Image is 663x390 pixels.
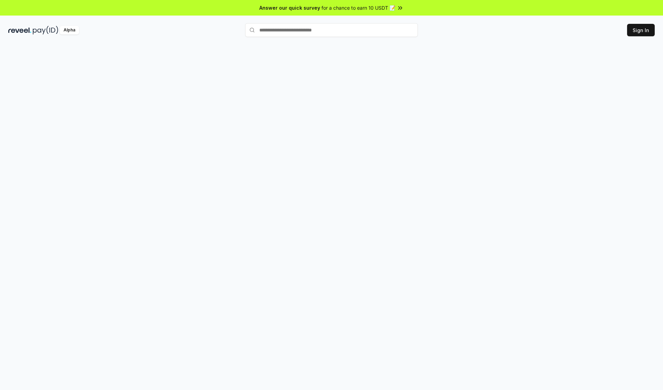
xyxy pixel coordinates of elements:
button: Sign In [627,24,655,36]
img: reveel_dark [8,26,31,35]
span: Answer our quick survey [259,4,320,11]
span: for a chance to earn 10 USDT 📝 [321,4,395,11]
img: pay_id [33,26,58,35]
div: Alpha [60,26,79,35]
